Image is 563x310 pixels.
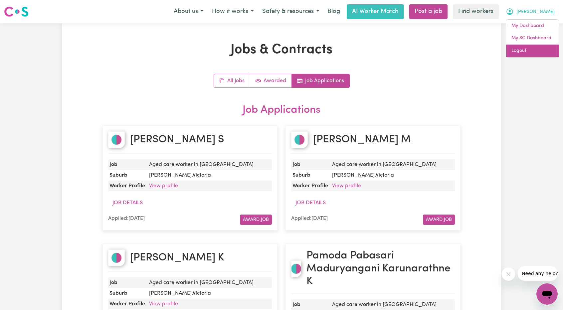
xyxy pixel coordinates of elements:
img: Bipinkumar [108,131,125,148]
dd: Aged care worker in [GEOGRAPHIC_DATA] [146,277,272,288]
img: Careseekers logo [4,6,29,18]
dt: Suburb [108,288,146,299]
a: My SC Dashboard [506,32,559,45]
dt: Worker Profile [291,181,329,191]
div: My Account [506,19,559,58]
dd: [PERSON_NAME] , Victoria [329,170,455,181]
dt: Worker Profile [108,181,146,191]
a: Active jobs [250,74,292,87]
img: Amanda [291,131,308,148]
span: Need any help? [4,5,40,10]
iframe: Button to launch messaging window [536,283,558,305]
dd: Aged care worker in [GEOGRAPHIC_DATA] [329,299,455,310]
dt: Job [291,159,329,170]
a: View profile [149,183,178,189]
dd: Aged care worker in [GEOGRAPHIC_DATA] [329,159,455,170]
span: [PERSON_NAME] [516,8,555,16]
dt: Suburb [108,170,146,181]
button: Job Details [108,197,147,209]
button: My Account [501,5,559,19]
a: View profile [149,301,178,307]
a: Job applications [292,74,349,87]
button: Award Job [240,215,272,225]
dd: Aged care worker in [GEOGRAPHIC_DATA] [146,159,272,170]
h2: [PERSON_NAME] K [130,251,224,264]
dt: Suburb [291,170,329,181]
dt: Job [108,277,146,288]
a: AI Worker Match [347,4,404,19]
iframe: Message from company [518,266,558,281]
img: Harpreet [108,249,125,266]
a: Find workers [453,4,499,19]
dd: [PERSON_NAME] , Victoria [146,170,272,181]
button: Award Job [423,215,455,225]
h1: Jobs & Contracts [102,42,461,58]
h2: [PERSON_NAME] M [313,133,411,146]
span: Applied: [DATE] [108,216,145,221]
span: Applied: [DATE] [291,216,328,221]
a: Careseekers logo [4,4,29,19]
button: How it works [208,5,258,19]
h2: Job Applications [102,104,461,116]
img: Pamoda Pabasari Maduryangani Karunarathne [291,260,301,277]
a: Post a job [409,4,448,19]
button: About us [169,5,208,19]
a: My Dashboard [506,20,559,32]
dt: Job [291,299,329,310]
button: Safety & resources [258,5,323,19]
dt: Worker Profile [108,299,146,309]
a: Logout [506,45,559,57]
h2: [PERSON_NAME] S [130,133,224,146]
a: View profile [332,183,361,189]
a: All jobs [214,74,250,87]
a: Blog [323,4,344,19]
h2: Pamoda Pabasari Maduryangani Karunarathne K [306,249,455,288]
button: Job Details [291,197,330,209]
dt: Job [108,159,146,170]
dd: [PERSON_NAME] , Victoria [146,288,272,299]
iframe: Close message [502,267,515,281]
